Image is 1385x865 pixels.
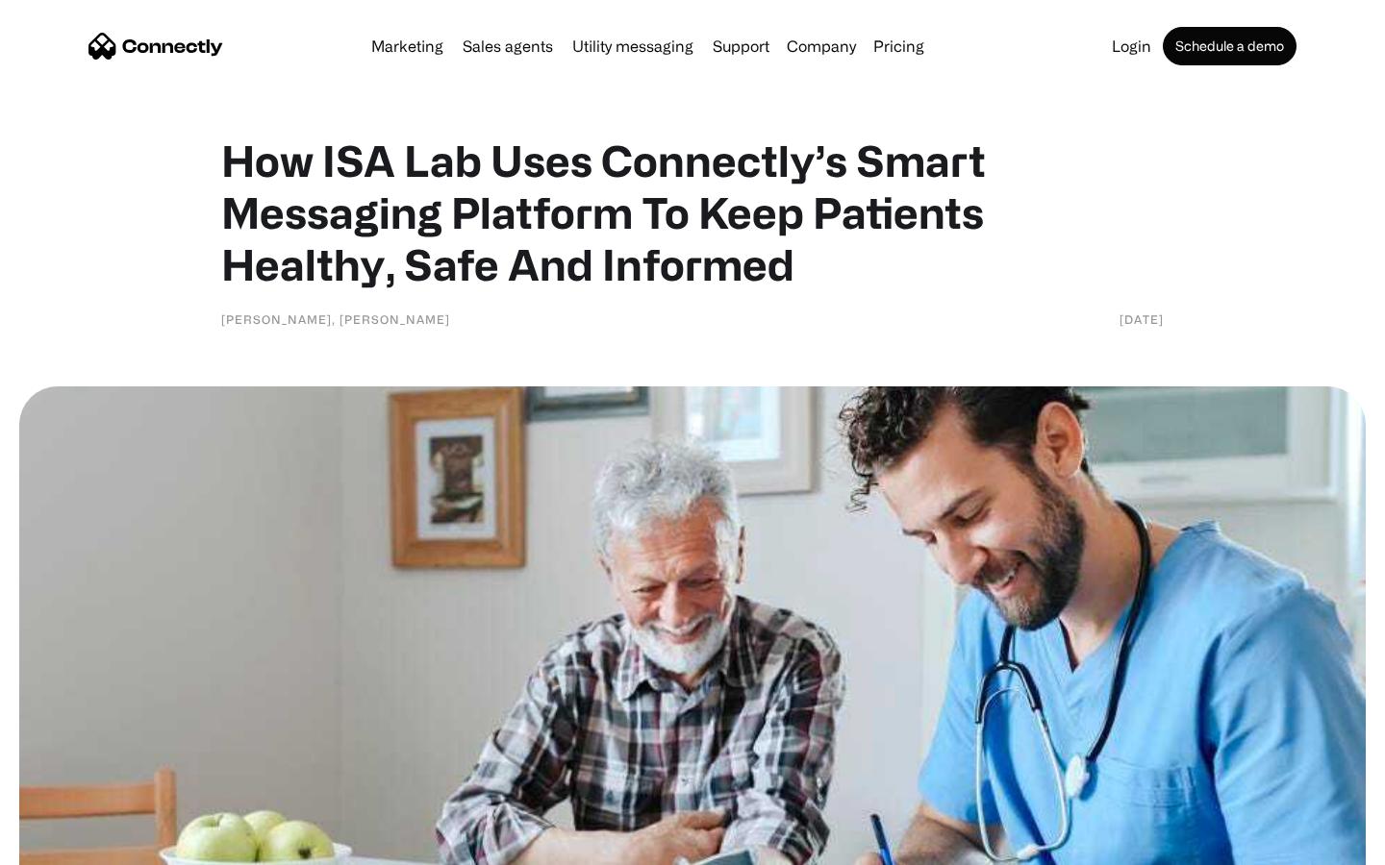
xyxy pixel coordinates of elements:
[19,831,115,858] aside: Language selected: English
[221,135,1164,290] h1: How ISA Lab Uses Connectly’s Smart Messaging Platform To Keep Patients Healthy, Safe And Informed
[705,38,777,54] a: Support
[1120,309,1164,329] div: [DATE]
[1104,38,1159,54] a: Login
[221,309,450,329] div: [PERSON_NAME], [PERSON_NAME]
[1163,27,1297,65] a: Schedule a demo
[866,38,932,54] a: Pricing
[455,38,561,54] a: Sales agents
[38,831,115,858] ul: Language list
[787,33,856,60] div: Company
[364,38,451,54] a: Marketing
[565,38,701,54] a: Utility messaging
